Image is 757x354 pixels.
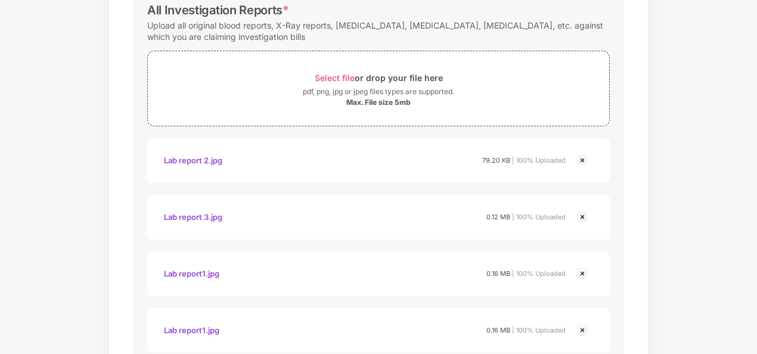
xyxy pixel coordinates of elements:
[512,213,566,221] span: | 100% Uploaded
[575,153,590,167] img: svg+xml;base64,PHN2ZyBpZD0iQ3Jvc3MtMjR4MjQiIHhtbG5zPSJodHRwOi8vd3d3LnczLm9yZy8yMDAwL3N2ZyIgd2lkdG...
[303,86,454,98] div: pdf, png, jpg or jpeg files types are supported.
[164,207,222,227] div: Lab report 3.jpg
[315,73,355,83] span: Select file
[346,98,411,107] div: Max. File size 5mb
[164,263,219,284] div: Lab report1.jpg
[486,269,510,278] span: 0.16 MB
[147,17,610,45] div: Upload all original blood reports, X-Ray reports, [MEDICAL_DATA], [MEDICAL_DATA], [MEDICAL_DATA],...
[512,326,566,334] span: | 100% Uploaded
[575,210,590,224] img: svg+xml;base64,PHN2ZyBpZD0iQ3Jvc3MtMjR4MjQiIHhtbG5zPSJodHRwOi8vd3d3LnczLm9yZy8yMDAwL3N2ZyIgd2lkdG...
[147,3,289,17] div: All Investigation Reports
[575,266,590,281] img: svg+xml;base64,PHN2ZyBpZD0iQ3Jvc3MtMjR4MjQiIHhtbG5zPSJodHRwOi8vd3d3LnczLm9yZy8yMDAwL3N2ZyIgd2lkdG...
[482,156,510,164] span: 79.20 KB
[512,269,566,278] span: | 100% Uploaded
[512,156,566,164] span: | 100% Uploaded
[164,320,219,340] div: Lab report1.jpg
[148,60,609,117] span: Select fileor drop your file herepdf, png, jpg or jpeg files types are supported.Max. File size 5mb
[164,150,222,170] div: Lab report 2.jpg
[315,70,443,86] div: or drop your file here
[486,326,510,334] span: 0.16 MB
[575,323,590,337] img: svg+xml;base64,PHN2ZyBpZD0iQ3Jvc3MtMjR4MjQiIHhtbG5zPSJodHRwOi8vd3d3LnczLm9yZy8yMDAwL3N2ZyIgd2lkdG...
[486,213,510,221] span: 0.12 MB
